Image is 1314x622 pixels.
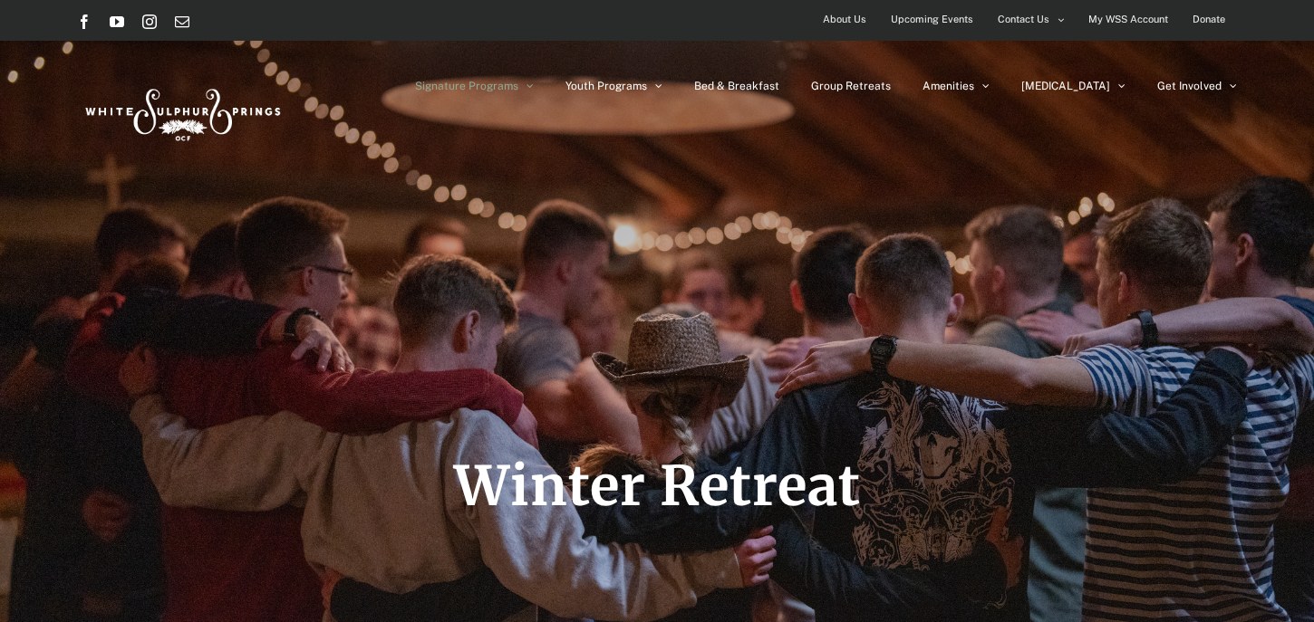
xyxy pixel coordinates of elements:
a: [MEDICAL_DATA] [1021,41,1126,131]
span: Winter Retreat [454,452,861,520]
span: Group Retreats [811,81,891,91]
span: Contact Us [998,6,1049,33]
a: Amenities [923,41,990,131]
span: Amenities [923,81,974,91]
a: Youth Programs [565,41,662,131]
nav: Main Menu [415,41,1237,131]
span: [MEDICAL_DATA] [1021,81,1110,91]
a: Group Retreats [811,41,891,131]
span: Get Involved [1157,81,1222,91]
a: YouTube [110,14,124,29]
a: Instagram [142,14,157,29]
a: Get Involved [1157,41,1237,131]
a: Signature Programs [415,41,534,131]
span: Donate [1193,6,1225,33]
span: Youth Programs [565,81,647,91]
a: Bed & Breakfast [694,41,779,131]
span: My WSS Account [1088,6,1168,33]
span: Upcoming Events [891,6,973,33]
span: Signature Programs [415,81,518,91]
span: About Us [823,6,866,33]
a: Email [175,14,189,29]
span: Bed & Breakfast [694,81,779,91]
a: Facebook [77,14,92,29]
img: White Sulphur Springs Logo [77,69,285,154]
